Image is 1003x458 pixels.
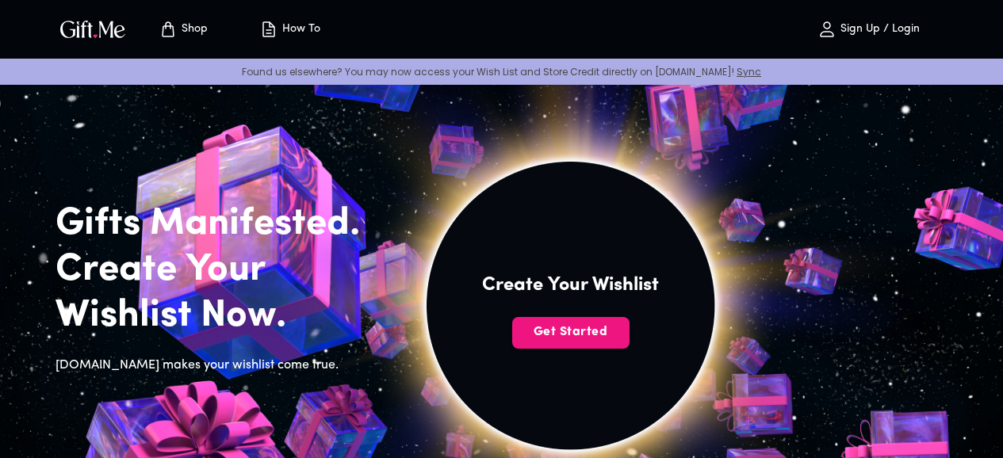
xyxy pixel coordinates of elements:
[789,4,947,55] button: Sign Up / Login
[56,20,130,39] button: GiftMe Logo
[278,23,320,36] p: How To
[56,201,385,247] h2: Gifts Manifested.
[512,323,630,341] span: Get Started
[140,4,227,55] button: Store page
[13,65,990,78] p: Found us elsewhere? You may now access your Wish List and Store Credit directly on [DOMAIN_NAME]!
[178,23,208,36] p: Shop
[512,317,630,349] button: Get Started
[836,23,920,36] p: Sign Up / Login
[482,273,659,298] h4: Create Your Wishlist
[56,293,385,339] h2: Wishlist Now.
[56,247,385,293] h2: Create Your
[56,355,385,376] h6: [DOMAIN_NAME] makes your wishlist come true.
[246,4,333,55] button: How To
[737,65,761,78] a: Sync
[57,17,128,40] img: GiftMe Logo
[259,20,278,39] img: how-to.svg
